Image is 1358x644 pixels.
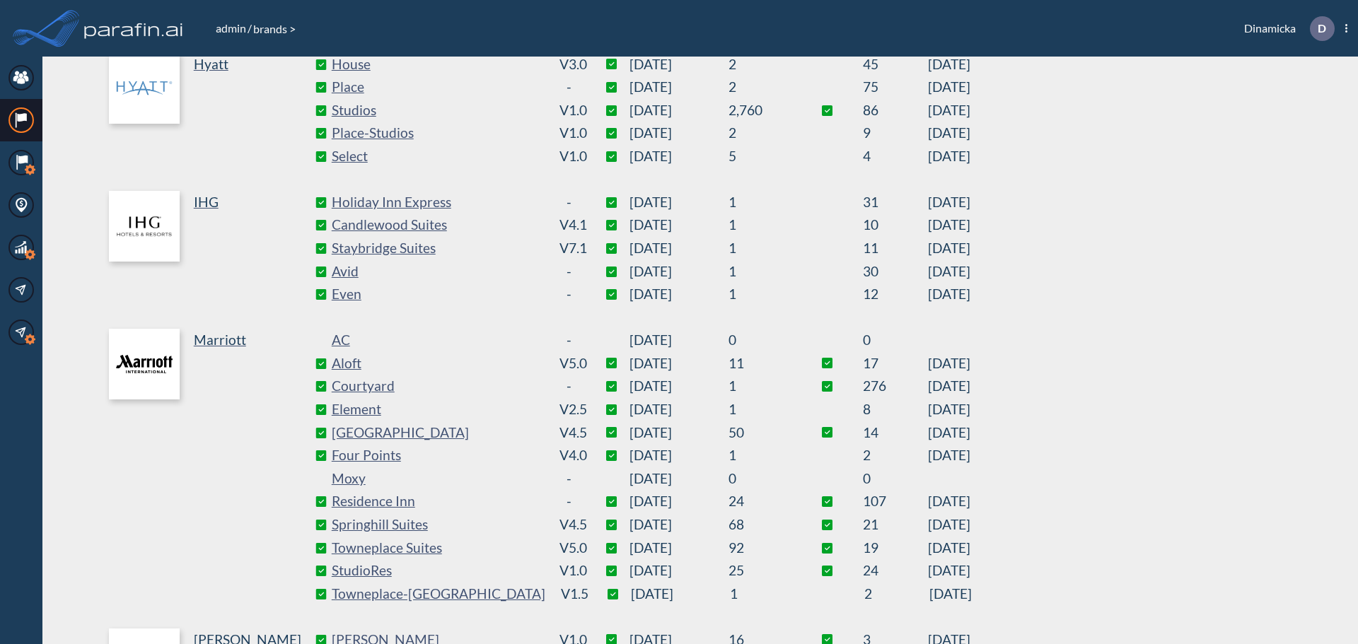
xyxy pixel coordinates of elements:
[109,329,321,606] a: Marriott
[863,122,928,145] sapn: 9
[332,421,544,445] a: [GEOGRAPHIC_DATA]
[629,260,729,283] span: [DATE]
[629,145,729,168] span: [DATE]
[729,122,792,145] sapn: 2
[629,76,729,99] span: [DATE]
[559,398,579,421] div: v2.5
[729,53,792,76] sapn: 2
[109,329,180,399] img: logo
[729,398,792,421] sapn: 1
[332,537,544,560] a: Towneplace Suites
[559,53,579,76] div: v3.0
[332,490,544,513] a: Residence Inn
[559,122,579,145] div: v1.0
[559,444,579,467] div: v4.0
[863,260,928,283] sapn: 30
[332,582,545,606] a: Towneplace-[GEOGRAPHIC_DATA]
[332,559,544,582] a: StudioRes
[81,14,186,42] img: logo
[629,421,729,445] span: [DATE]
[629,490,729,513] span: [DATE]
[928,53,970,76] span: [DATE]
[729,537,792,560] sapn: 92
[863,283,928,306] sapn: 12
[214,20,252,37] li: /
[729,283,792,306] sapn: 1
[729,329,792,352] sapn: 0
[729,213,792,237] sapn: 1
[928,352,970,375] span: [DATE]
[194,191,219,214] p: IHG
[629,53,729,76] span: [DATE]
[194,53,228,76] p: Hyatt
[928,375,970,398] span: [DATE]
[928,283,970,306] span: [DATE]
[332,191,544,214] a: Holiday Inn Express
[928,76,970,99] span: [DATE]
[629,559,729,582] span: [DATE]
[332,99,544,122] a: Studios
[863,237,928,260] sapn: 11
[729,490,792,513] sapn: 24
[332,467,544,491] a: Moxy
[1318,22,1326,35] p: D
[194,329,246,352] p: Marriott
[863,352,928,375] sapn: 17
[863,490,928,513] sapn: 107
[1223,16,1347,41] div: Dinamicka
[629,398,729,421] span: [DATE]
[928,145,970,168] span: [DATE]
[559,283,579,306] div: -
[729,513,792,537] sapn: 68
[629,237,729,260] span: [DATE]
[863,375,928,398] sapn: 276
[629,352,729,375] span: [DATE]
[929,582,972,606] span: [DATE]
[252,22,297,35] span: brands >
[109,53,321,168] a: Hyatt
[109,191,180,262] img: logo
[928,99,970,122] span: [DATE]
[863,213,928,237] sapn: 10
[332,329,544,352] a: AC
[928,421,970,445] span: [DATE]
[332,260,544,283] a: Avid
[332,237,544,260] a: Staybridge Suites
[559,513,579,537] div: v4.5
[109,53,180,124] img: logo
[928,213,970,237] span: [DATE]
[729,375,792,398] sapn: 1
[629,283,729,306] span: [DATE]
[730,582,794,606] sapn: 1
[559,467,579,491] div: -
[863,559,928,582] sapn: 24
[629,375,729,398] span: [DATE]
[559,145,579,168] div: v1.0
[332,513,544,537] a: Springhill Suites
[559,191,579,214] div: -
[729,76,792,99] sapn: 2
[928,537,970,560] span: [DATE]
[928,490,970,513] span: [DATE]
[863,53,928,76] sapn: 45
[729,191,792,214] sapn: 1
[928,513,970,537] span: [DATE]
[729,467,792,491] sapn: 0
[629,513,729,537] span: [DATE]
[631,582,730,606] span: [DATE]
[214,21,248,35] a: admin
[559,329,579,352] div: -
[729,352,792,375] sapn: 11
[629,329,729,352] span: [DATE]
[629,122,729,145] span: [DATE]
[559,76,579,99] div: -
[561,582,580,606] div: v1.5
[928,260,970,283] span: [DATE]
[863,467,928,491] sapn: 0
[863,329,928,352] sapn: 0
[928,559,970,582] span: [DATE]
[559,375,579,398] div: -
[332,122,544,145] a: Place-Studios
[332,283,544,306] a: Even
[928,122,970,145] span: [DATE]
